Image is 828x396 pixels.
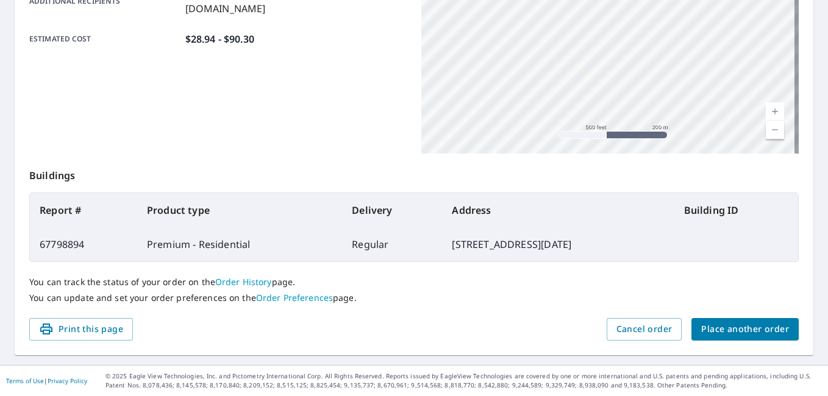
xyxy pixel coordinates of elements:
a: Current Level 16, Zoom Out [766,121,784,139]
a: Order Preferences [256,292,333,303]
td: 67798894 [30,227,137,261]
button: Print this page [29,318,133,341]
th: Building ID [674,193,798,227]
span: Cancel order [616,322,673,337]
th: Address [442,193,674,227]
button: Place another order [691,318,799,341]
span: Place another order [701,322,789,337]
td: Premium - Residential [137,227,342,261]
td: [STREET_ADDRESS][DATE] [442,227,674,261]
p: © 2025 Eagle View Technologies, Inc. and Pictometry International Corp. All Rights Reserved. Repo... [105,372,822,390]
th: Delivery [342,193,442,227]
a: Privacy Policy [48,377,87,385]
a: Order History [215,276,272,288]
p: | [6,377,87,384]
td: Regular [342,227,442,261]
p: $28.94 - $90.30 [185,32,254,46]
p: You can track the status of your order on the page. [29,277,799,288]
button: Cancel order [607,318,682,341]
span: Print this page [39,322,123,337]
p: Buildings [29,154,799,193]
p: You can update and set your order preferences on the page. [29,292,799,303]
p: Estimated cost [29,32,180,46]
a: Current Level 16, Zoom In [766,102,784,121]
th: Product type [137,193,342,227]
th: Report # [30,193,137,227]
a: Terms of Use [6,377,44,385]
